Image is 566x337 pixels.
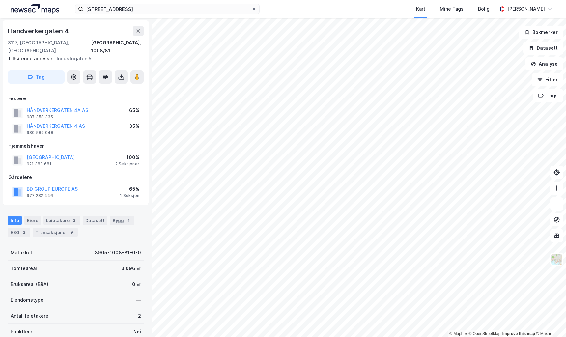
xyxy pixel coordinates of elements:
div: Bygg [110,216,134,225]
div: Mine Tags [440,5,464,13]
div: 977 282 446 [27,193,53,198]
div: Datasett [83,216,107,225]
div: Kontrollprogram for chat [533,305,566,337]
div: — [136,296,141,304]
div: 65% [129,106,139,114]
a: Mapbox [449,331,467,336]
div: Bruksareal (BRA) [11,280,48,288]
img: Z [551,253,563,266]
div: 65% [120,185,139,193]
div: 2 [71,217,77,224]
div: Bolig [478,5,490,13]
iframe: Chat Widget [533,305,566,337]
div: [GEOGRAPHIC_DATA], 1008/81 [91,39,144,55]
div: Matrikkel [11,249,32,257]
input: Søk på adresse, matrikkel, gårdeiere, leietakere eller personer [83,4,251,14]
div: Eiendomstype [11,296,43,304]
div: Håndverkergaten 4 [8,26,70,36]
div: 1 Seksjon [120,193,139,198]
button: Analyse [525,57,563,70]
div: 921 383 681 [27,161,51,167]
div: 2 Seksjoner [115,161,139,167]
div: Nei [133,328,141,336]
div: Festere [8,95,143,102]
div: [PERSON_NAME] [507,5,545,13]
div: 2 [21,229,27,236]
button: Tag [8,70,65,84]
div: 1 [125,217,132,224]
a: OpenStreetMap [469,331,501,336]
div: 3905-1008-81-0-0 [95,249,141,257]
div: ESG [8,228,30,237]
div: 980 589 048 [27,130,53,135]
div: Tomteareal [11,265,37,272]
div: 0 ㎡ [132,280,141,288]
button: Filter [532,73,563,86]
div: 9 [69,229,75,236]
button: Datasett [523,42,563,55]
button: Tags [533,89,563,102]
div: 3 096 ㎡ [121,265,141,272]
div: Transaksjoner [33,228,78,237]
div: Punktleie [11,328,32,336]
a: Improve this map [502,331,535,336]
div: Antall leietakere [11,312,48,320]
div: Kart [416,5,425,13]
div: Eiere [24,216,41,225]
div: 2 [138,312,141,320]
div: 100% [115,154,139,161]
button: Bokmerker [519,26,563,39]
div: Leietakere [43,216,80,225]
div: Hjemmelshaver [8,142,143,150]
div: 3117, [GEOGRAPHIC_DATA], [GEOGRAPHIC_DATA] [8,39,91,55]
img: logo.a4113a55bc3d86da70a041830d287a7e.svg [11,4,59,14]
div: 35% [129,122,139,130]
span: Tilhørende adresser: [8,56,57,61]
div: Info [8,216,22,225]
div: Gårdeiere [8,173,143,181]
div: 987 358 335 [27,114,53,120]
div: Industrigaten 5 [8,55,138,63]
